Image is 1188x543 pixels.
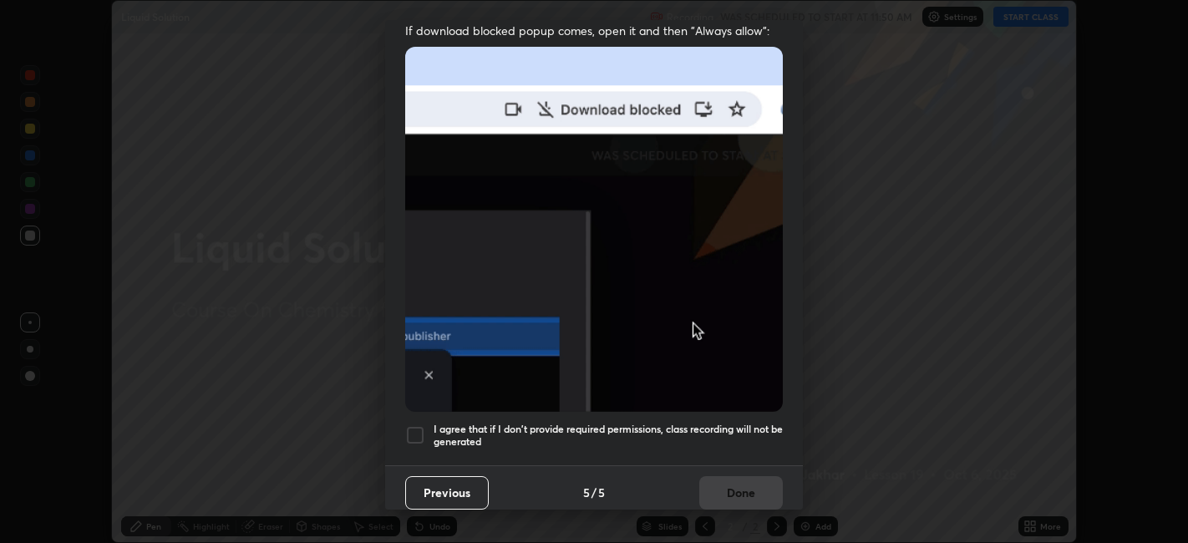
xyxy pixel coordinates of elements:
[405,476,489,510] button: Previous
[405,23,783,38] span: If download blocked popup comes, open it and then "Always allow":
[583,484,590,501] h4: 5
[434,423,783,449] h5: I agree that if I don't provide required permissions, class recording will not be generated
[405,47,783,412] img: downloads-permission-blocked.gif
[591,484,597,501] h4: /
[598,484,605,501] h4: 5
